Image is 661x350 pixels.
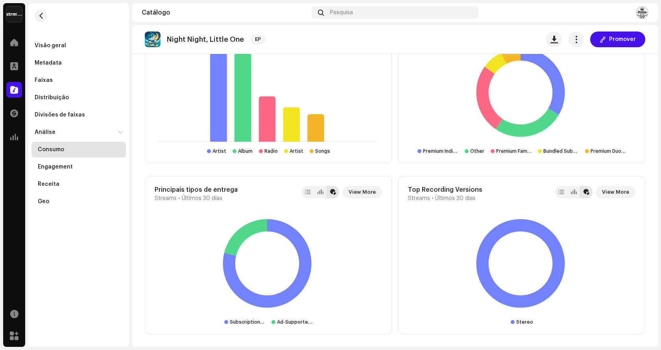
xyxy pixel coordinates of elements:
re-m-nav-item: Receita [31,176,126,192]
re-m-nav-item: Divisões de faixas [31,107,126,123]
span: Streams [408,195,430,202]
div: Stereo [516,319,533,325]
div: Premium Duo Subscriptions [591,148,626,154]
re-m-nav-item: Distribuição [31,90,126,106]
button: View More [342,186,382,198]
span: • [432,195,434,202]
div: Subscription Streaming [230,319,265,325]
div: Consumo [38,146,64,153]
div: Other [470,148,484,154]
div: Visão geral [35,43,66,49]
re-m-nav-item: Consumo [31,142,126,157]
div: Premium Individual Subscriptions [423,148,458,154]
span: Promover [609,31,636,47]
span: EP [250,35,266,44]
span: • [178,195,180,202]
span: View More [349,184,376,200]
div: Análise [35,129,55,135]
button: Promover [590,31,645,47]
span: Pesquisa [330,9,353,16]
div: Artist [290,148,303,154]
img: 410a8e72-14b7-48e4-957b-fa3fdc760263 [145,31,161,47]
div: Divisões de faixas [35,112,85,118]
div: Premium Family Subscriptions [496,148,532,154]
p: Night Night, Little One [167,35,244,44]
button: View More [596,186,635,198]
div: Catálogo [142,9,308,16]
div: Radio [264,148,278,154]
span: Streams [155,195,177,202]
div: Artist [212,148,226,154]
span: Últimos 30 dias [182,195,222,202]
img: 408b884b-546b-4518-8448-1008f9c76b02 [6,6,22,22]
div: Album [238,148,253,154]
re-m-nav-item: Engagement [31,159,126,175]
div: Engagement [38,164,73,170]
img: e51fe3cf-89f1-4f4c-b16a-69e8eb878127 [636,6,648,19]
re-m-nav-item: Faixas [31,72,126,88]
re-m-nav-dropdown: Análise [31,124,126,209]
div: Faixas [35,77,53,83]
div: Metadata [35,60,62,66]
div: Receita [38,181,59,187]
div: Top Recording Versions [408,186,482,194]
div: Ad-Supported Streaming [277,319,312,325]
re-m-nav-item: Geo [31,194,126,209]
span: Últimos 30 dias [435,195,476,202]
span: View More [602,184,629,200]
div: Geo [38,198,49,205]
div: Principais tipos de entrega [155,186,238,194]
div: Bundled Subscriptions [543,148,579,154]
re-m-nav-item: Metadata [31,55,126,71]
div: Songs [315,148,330,154]
re-m-nav-item: Visão geral [31,38,126,54]
div: Distribuição [35,94,69,101]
